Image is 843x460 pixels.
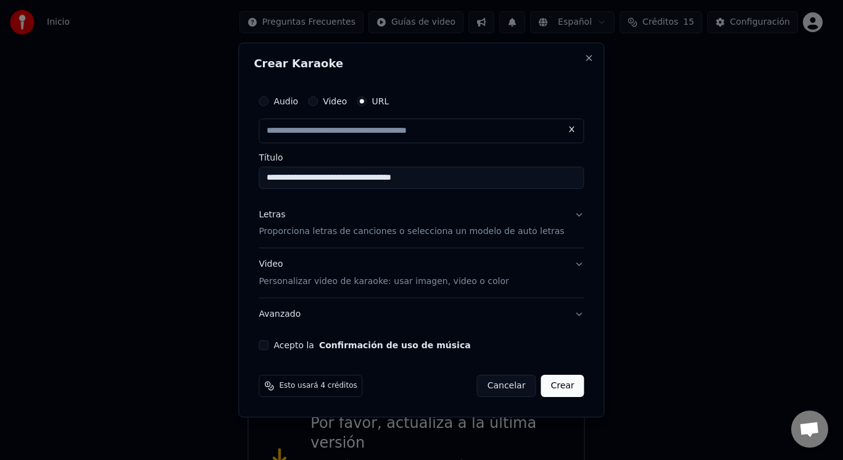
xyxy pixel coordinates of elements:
[273,97,298,106] label: Audio
[259,226,564,238] p: Proporciona letras de canciones o selecciona un modelo de auto letras
[273,341,470,349] label: Acepto la
[259,298,584,330] button: Avanzado
[259,153,584,162] label: Título
[541,375,584,397] button: Crear
[259,209,285,221] div: Letras
[372,97,389,106] label: URL
[279,381,357,391] span: Esto usará 4 créditos
[319,341,471,349] button: Acepto la
[254,58,589,69] h2: Crear Karaoke
[259,199,584,248] button: LetrasProporciona letras de canciones o selecciona un modelo de auto letras
[259,249,584,298] button: VideoPersonalizar video de karaoke: usar imagen, video o color
[477,375,536,397] button: Cancelar
[259,259,509,288] div: Video
[259,275,509,288] p: Personalizar video de karaoke: usar imagen, video o color
[323,97,347,106] label: Video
